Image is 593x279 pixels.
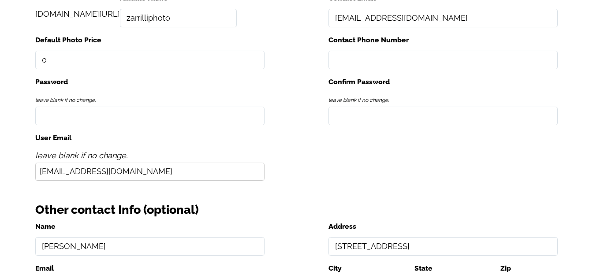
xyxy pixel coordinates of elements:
[35,151,127,160] span: leave blank if no change.
[328,76,558,88] label: Confirm Password
[35,132,265,144] label: User Email
[328,34,558,46] label: Contact Phone Number
[328,262,386,275] label: City
[35,97,96,103] span: leave blank if no change.
[35,262,265,275] label: Email
[35,9,120,19] span: [DOMAIN_NAME][URL]
[35,199,558,221] h2: Other contact Info (optional)
[328,97,389,103] span: leave blank if no change.
[414,262,472,275] label: State
[500,262,558,275] label: Zip
[35,76,265,88] label: Password
[35,34,265,46] label: Default Photo Price
[328,220,558,233] label: Address
[35,220,265,233] label: Name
